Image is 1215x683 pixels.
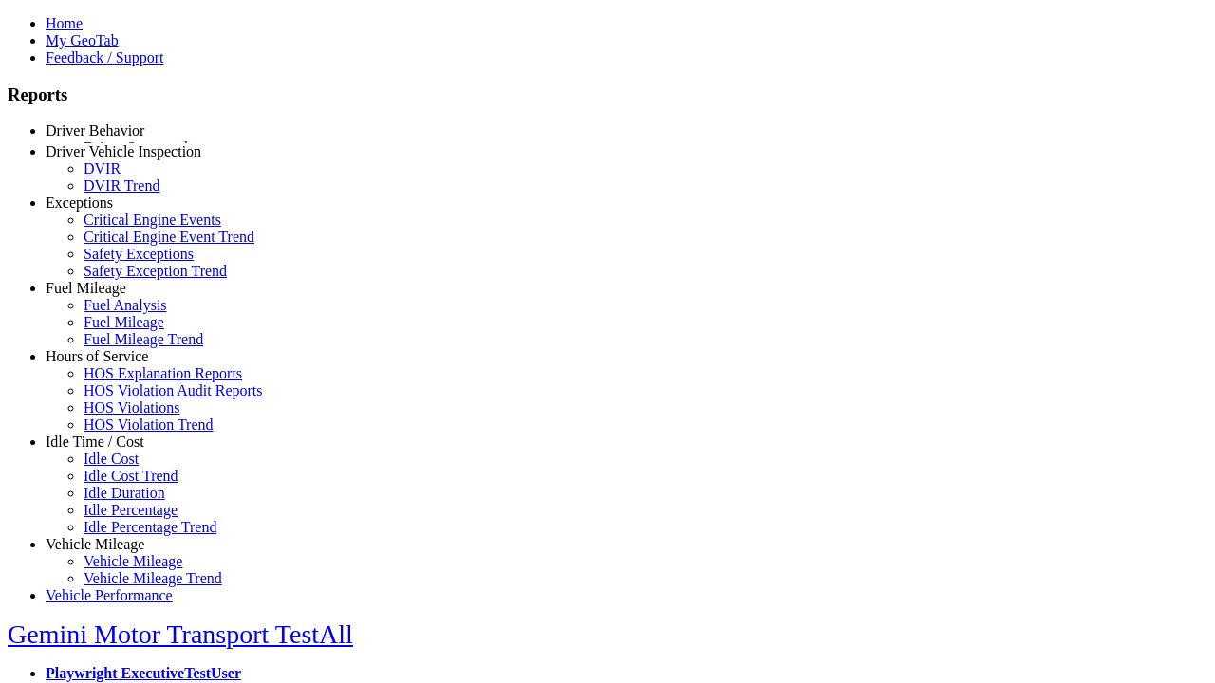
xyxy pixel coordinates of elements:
[84,229,254,245] a: Critical Engine Event Trend
[84,160,121,176] a: DVIR
[46,122,144,138] a: Driver Behavior
[46,434,144,450] a: Idle Time / Cost
[8,84,1207,105] h3: Reports
[46,280,126,296] a: Fuel Mileage
[84,139,188,156] a: Driver Scorecard
[8,619,353,649] a: Gemini Motor Transport TestAll
[84,468,178,484] a: Idle Cost Trend
[46,348,148,364] a: Hours of Service
[84,297,167,313] a: Fuel Analysis
[46,587,173,603] a: Vehicle Performance
[84,519,216,535] a: Idle Percentage Trend
[84,416,214,433] a: HOS Violation Trend
[84,246,194,262] a: Safety Exceptions
[84,382,263,398] a: HOS Violation Audit Reports
[46,32,119,48] a: My GeoTab
[84,314,164,330] a: Fuel Mileage
[46,15,83,31] a: Home
[46,665,241,681] a: Playwright ExecutiveTestUser
[84,485,165,501] a: Idle Duration
[84,365,242,381] a: HOS Explanation Reports
[46,194,113,211] a: Exceptions
[46,143,201,159] a: Driver Vehicle Inspection
[84,570,222,586] a: Vehicle Mileage Trend
[84,212,221,228] a: Critical Engine Events
[84,263,227,279] a: Safety Exception Trend
[84,331,203,347] a: Fuel Mileage Trend
[84,502,178,518] a: Idle Percentage
[84,451,139,467] a: Idle Cost
[46,49,163,65] a: Feedback / Support
[84,553,182,569] a: Vehicle Mileage
[46,536,144,552] a: Vehicle Mileage
[84,399,179,415] a: HOS Violations
[84,177,159,194] a: DVIR Trend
